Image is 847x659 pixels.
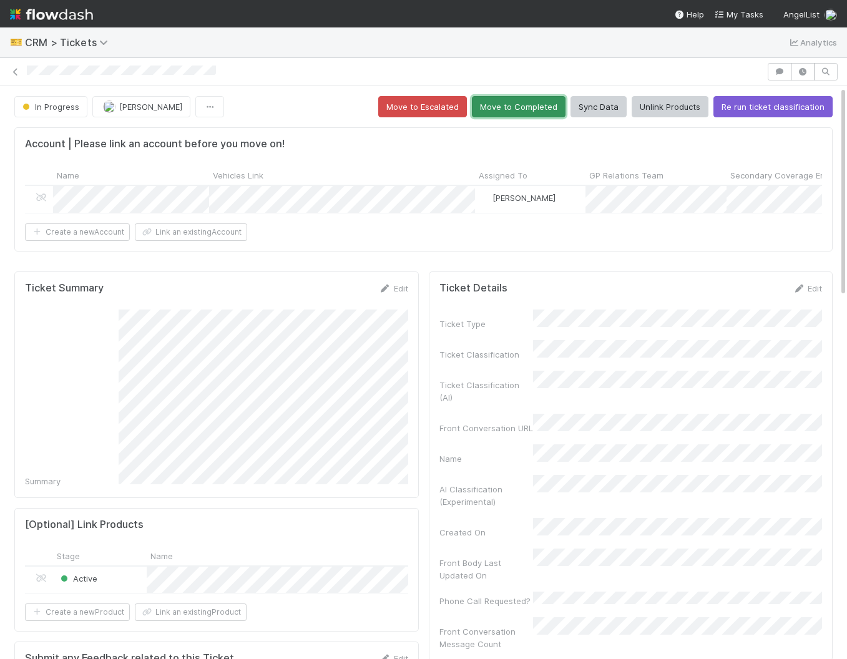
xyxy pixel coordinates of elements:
[25,603,130,621] button: Create a newProduct
[57,169,79,182] span: Name
[378,96,467,117] button: Move to Escalated
[632,96,708,117] button: Unlink Products
[479,169,527,182] span: Assigned To
[14,96,87,117] button: In Progress
[480,192,556,204] div: [PERSON_NAME]
[439,348,533,361] div: Ticket Classification
[20,102,79,112] span: In Progress
[58,572,97,585] div: Active
[379,283,408,293] a: Edit
[135,223,247,241] button: Link an existingAccount
[570,96,627,117] button: Sync Data
[25,519,144,531] h5: [Optional] Link Products
[213,169,263,182] span: Vehicles Link
[25,138,285,150] h5: Account | Please link an account before you move on!
[713,96,833,117] button: Re run ticket classification
[439,557,533,582] div: Front Body Last Updated On
[25,282,104,295] h5: Ticket Summary
[439,318,533,330] div: Ticket Type
[439,379,533,404] div: Ticket Classification (AI)
[472,96,565,117] button: Move to Completed
[788,35,837,50] a: Analytics
[674,8,704,21] div: Help
[589,169,663,182] span: GP Relations Team
[714,9,763,19] span: My Tasks
[103,100,115,113] img: avatar_18c010e4-930e-4480-823a-7726a265e9dd.png
[714,8,763,21] a: My Tasks
[439,452,533,465] div: Name
[25,36,114,49] span: CRM > Tickets
[58,574,97,583] span: Active
[135,603,247,621] button: Link an existingProduct
[57,550,80,562] span: Stage
[439,595,533,607] div: Phone Call Requested?
[825,9,837,21] img: avatar_18c010e4-930e-4480-823a-7726a265e9dd.png
[783,9,820,19] span: AngelList
[25,475,119,487] div: Summary
[25,223,130,241] button: Create a newAccount
[10,4,93,25] img: logo-inverted-e16ddd16eac7371096b0.svg
[439,422,533,434] div: Front Conversation URL
[439,526,533,539] div: Created On
[10,37,22,47] span: 🎫
[92,96,190,117] button: [PERSON_NAME]
[150,550,173,562] span: Name
[439,282,507,295] h5: Ticket Details
[730,169,836,182] span: Secondary Coverage Email
[119,102,182,112] span: [PERSON_NAME]
[439,483,533,508] div: AI Classification (Experimental)
[492,193,556,203] span: [PERSON_NAME]
[439,625,533,650] div: Front Conversation Message Count
[481,193,491,203] img: avatar_18c010e4-930e-4480-823a-7726a265e9dd.png
[793,283,822,293] a: Edit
